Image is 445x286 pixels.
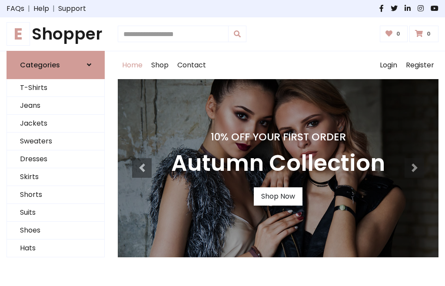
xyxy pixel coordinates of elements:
a: Login [375,51,402,79]
a: Categories [7,51,105,79]
a: Dresses [7,150,104,168]
a: Register [402,51,438,79]
h3: Autumn Collection [171,150,385,177]
h4: 10% Off Your First Order [171,131,385,143]
a: Shorts [7,186,104,204]
a: Shoes [7,222,104,239]
a: 0 [380,26,408,42]
a: Shop [147,51,173,79]
a: Jeans [7,97,104,115]
span: 0 [425,30,433,38]
span: | [49,3,58,14]
a: T-Shirts [7,79,104,97]
a: Suits [7,204,104,222]
a: Home [118,51,147,79]
a: FAQs [7,3,24,14]
a: Shop Now [254,187,302,206]
a: 0 [409,26,438,42]
a: EShopper [7,24,105,44]
a: Skirts [7,168,104,186]
h6: Categories [20,61,60,69]
a: Hats [7,239,104,257]
span: | [24,3,33,14]
a: Contact [173,51,210,79]
a: Jackets [7,115,104,133]
span: 0 [394,30,402,38]
h1: Shopper [7,24,105,44]
a: Help [33,3,49,14]
a: Support [58,3,86,14]
a: Sweaters [7,133,104,150]
span: E [7,22,30,46]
